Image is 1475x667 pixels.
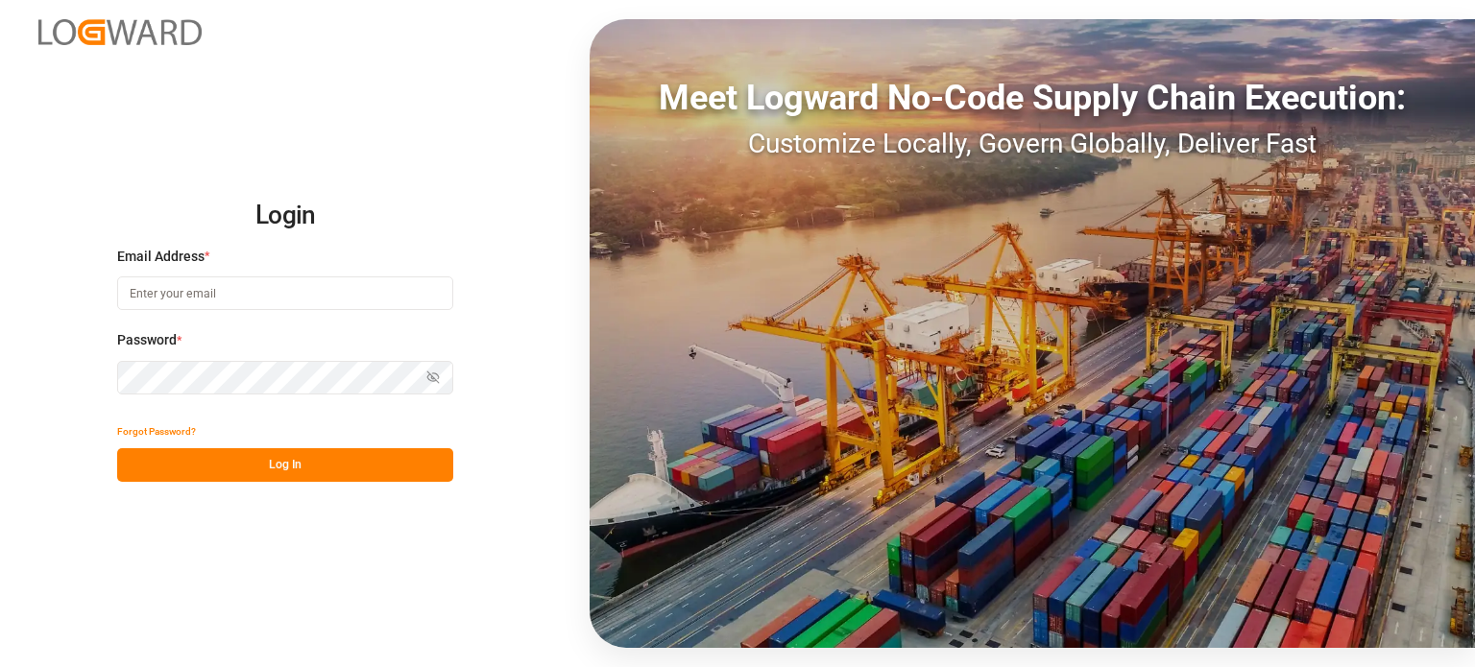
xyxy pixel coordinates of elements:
[590,72,1475,124] div: Meet Logward No-Code Supply Chain Execution:
[117,448,453,482] button: Log In
[590,124,1475,164] div: Customize Locally, Govern Globally, Deliver Fast
[117,415,196,448] button: Forgot Password?
[117,330,177,350] span: Password
[117,247,205,267] span: Email Address
[38,19,202,45] img: Logward_new_orange.png
[117,276,453,310] input: Enter your email
[117,185,453,247] h2: Login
